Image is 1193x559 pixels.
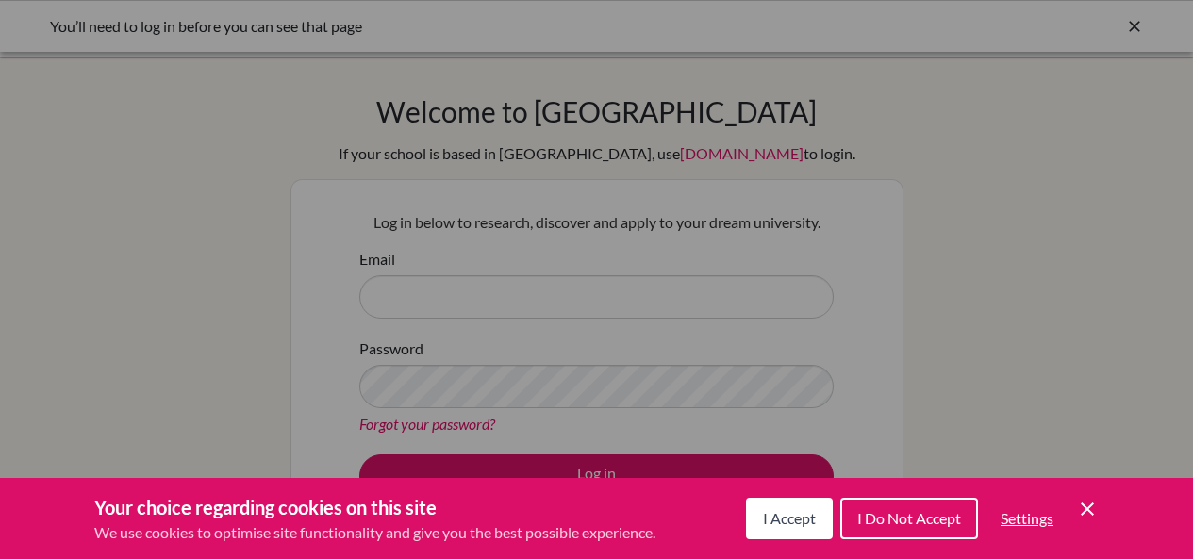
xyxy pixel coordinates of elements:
button: Save and close [1076,498,1099,520]
p: We use cookies to optimise site functionality and give you the best possible experience. [94,521,655,544]
button: I Do Not Accept [840,498,978,539]
button: I Accept [746,498,833,539]
h3: Your choice regarding cookies on this site [94,493,655,521]
span: Settings [1001,509,1053,527]
span: I Do Not Accept [857,509,961,527]
span: I Accept [763,509,816,527]
button: Settings [986,500,1069,537]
